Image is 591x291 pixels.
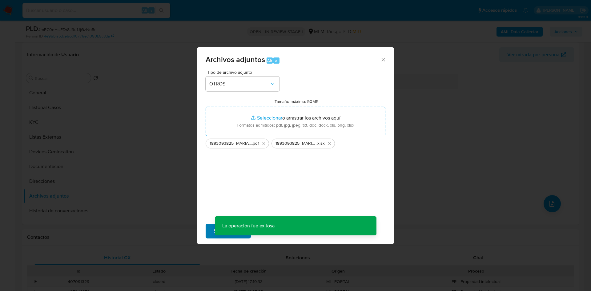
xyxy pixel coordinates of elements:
label: Tamaño máximo: 50MB [275,99,319,104]
span: 1893093825_MARIA [PERSON_NAME] ENCISO_SEP2025 [210,140,252,147]
button: Eliminar 1893093825_MARIA JOSEFINA VELAZCO ENCISO_SEP2025.pdf [260,140,267,147]
ul: Archivos seleccionados [206,136,385,148]
span: .pdf [252,140,259,147]
button: Eliminar 1893093825_MARIA JOSEFINA VELAZCO ENCISO_SEP2025.xlsx [326,140,333,147]
span: Subir archivo [214,224,243,238]
span: Tipo de archivo adjunto [207,70,281,74]
button: Cerrar [380,57,386,62]
span: Archivos adjuntos [206,54,265,65]
button: Subir archivo [206,224,251,238]
span: Alt [267,58,272,64]
span: a [275,58,277,64]
span: Cancelar [261,224,281,238]
span: .xlsx [316,140,325,147]
span: OTROS [209,81,270,87]
button: OTROS [206,77,279,91]
span: 1893093825_MARIA [PERSON_NAME] ENCISO_SEP2025 [275,140,316,147]
p: La operación fue exitosa [215,216,282,235]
